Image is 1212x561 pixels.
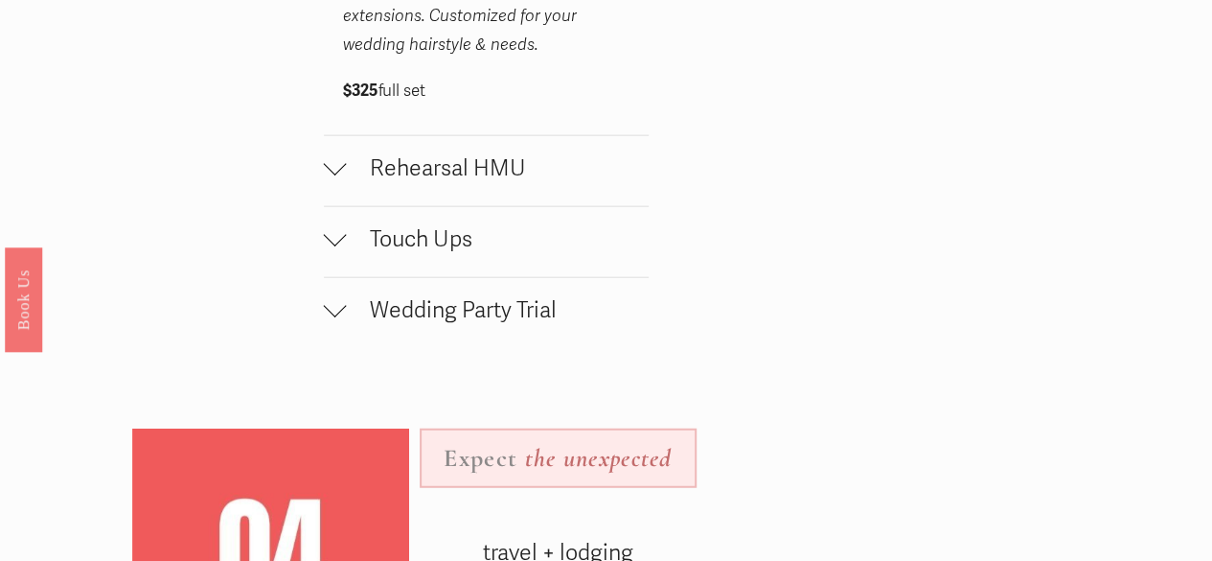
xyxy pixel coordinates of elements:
[444,443,517,473] strong: Expect
[347,225,649,253] span: Touch Ups
[324,136,649,206] button: Rehearsal HMU
[347,154,649,182] span: Rehearsal HMU
[324,207,649,277] button: Touch Ups
[324,278,649,348] button: Wedding Party Trial
[524,443,672,473] em: the unexpected
[5,246,42,351] a: Book Us
[347,296,649,324] span: Wedding Party Trial
[342,81,377,101] strong: $325
[342,77,629,106] p: full set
